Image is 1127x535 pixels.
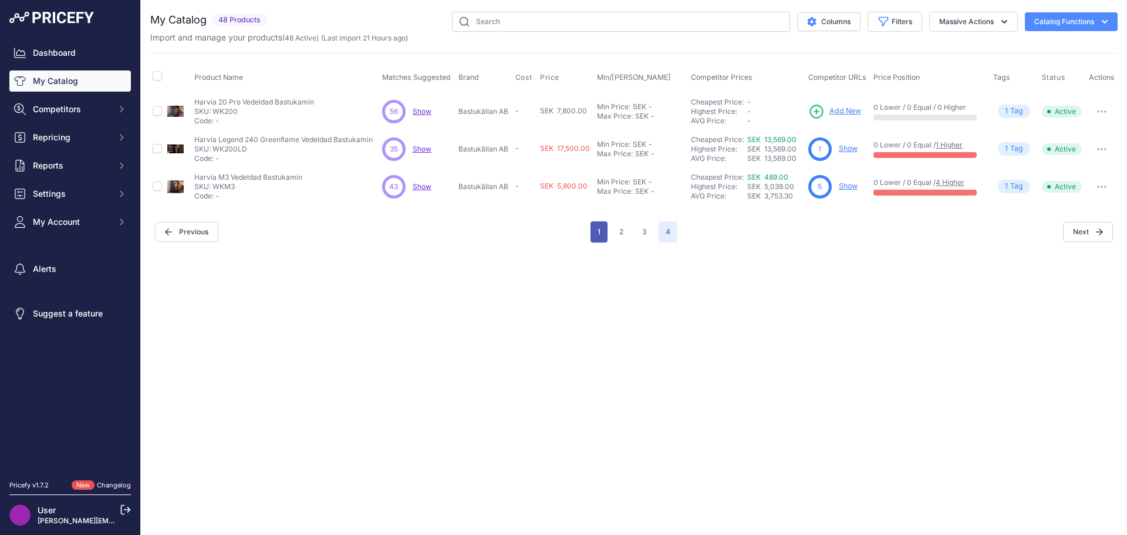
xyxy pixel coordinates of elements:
[9,155,131,176] button: Reports
[390,144,398,154] span: 35
[597,149,633,159] div: Max Price:
[9,211,131,233] button: My Account
[38,516,218,525] a: [PERSON_NAME][EMAIL_ADDRESS][DOMAIN_NAME]
[389,181,398,192] span: 43
[597,140,630,149] div: Min Price:
[747,107,751,116] span: -
[458,182,511,191] p: Bastukällan AB
[540,106,587,115] span: SEK 7,800.00
[691,116,747,126] div: AVG Price:
[747,135,797,144] a: SEK 13,569.00
[873,103,981,112] p: 0 Lower / 0 Equal / 0 Higher
[9,99,131,120] button: Competitors
[9,480,49,490] div: Pricefy v1.7.2
[1005,181,1008,192] span: 1
[747,182,794,191] span: SEK 5,039.00
[194,154,373,163] p: Code: -
[9,258,131,280] a: Alerts
[747,173,788,181] a: SEK 489.00
[612,221,630,243] button: Go to page 2
[155,222,218,242] button: Previous
[839,144,858,153] a: Show
[1063,222,1113,242] span: Next
[194,135,373,144] p: Harvia Legend 240 Greenflame Vedeldad Bastukamin
[452,12,790,32] input: Search
[1042,73,1065,82] span: Status
[873,178,981,187] p: 0 Lower / 0 Equal /
[691,173,744,181] a: Cheapest Price:
[633,102,646,112] div: SEK
[1042,143,1082,155] span: Active
[873,73,920,82] span: Price Position
[194,116,314,126] p: Code: -
[747,116,751,125] span: -
[1089,73,1115,82] span: Actions
[1005,106,1008,117] span: 1
[194,144,373,154] p: SKU: WK200LD
[458,107,511,116] p: Bastukällan AB
[659,221,677,243] span: 4
[635,221,654,243] button: Go to page 3
[194,173,302,182] p: Harvia M3 Vedeldad Bastukamin
[321,33,408,42] span: (Last import 21 Hours ago)
[282,33,319,42] span: ( )
[597,177,630,187] div: Min Price:
[413,182,431,191] a: Show
[33,132,110,143] span: Repricing
[540,73,559,82] span: Price
[597,102,630,112] div: Min Price:
[993,73,1010,82] span: Tags
[691,154,747,163] div: AVG Price:
[390,106,398,117] span: 56
[211,14,268,27] span: 48 Products
[649,149,654,159] div: -
[150,12,207,28] h2: My Catalog
[998,142,1030,156] span: Tag
[747,154,804,163] div: SEK 13,569.00
[33,103,110,115] span: Competitors
[540,144,590,153] span: SEK 17,500.00
[194,191,302,201] p: Code: -
[691,107,747,116] div: Highest Price:
[691,135,744,144] a: Cheapest Price:
[413,144,431,153] a: Show
[413,107,431,116] a: Show
[33,160,110,171] span: Reports
[97,481,131,489] a: Changelog
[458,144,511,154] p: Bastukällan AB
[515,144,519,153] span: -
[1005,143,1008,154] span: 1
[936,140,963,149] a: 1 Higher
[808,103,861,120] a: Add New
[635,187,649,196] div: SEK
[635,149,649,159] div: SEK
[9,70,131,92] a: My Catalog
[9,42,131,466] nav: Sidebar
[9,42,131,63] a: Dashboard
[691,97,744,106] a: Cheapest Price:
[194,107,314,116] p: SKU: WK200
[515,106,519,115] span: -
[515,73,532,82] span: Cost
[597,73,671,82] span: Min/[PERSON_NAME]
[515,181,519,190] span: -
[691,191,747,201] div: AVG Price:
[868,12,922,32] button: Filters
[9,183,131,204] button: Settings
[591,221,608,243] button: Go to page 1
[797,12,861,31] button: Columns
[936,178,964,187] a: 4 Higher
[633,177,646,187] div: SEK
[691,73,753,82] span: Competitor Prices
[998,180,1030,193] span: Tag
[649,112,654,121] div: -
[646,102,652,112] div: -
[649,187,654,196] div: -
[808,73,866,82] span: Competitor URLs
[1042,106,1082,117] span: Active
[194,97,314,107] p: Harvia 20 Pro Vedeldad Bastukamin
[285,33,316,42] a: 48 Active
[646,140,652,149] div: -
[597,187,633,196] div: Max Price:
